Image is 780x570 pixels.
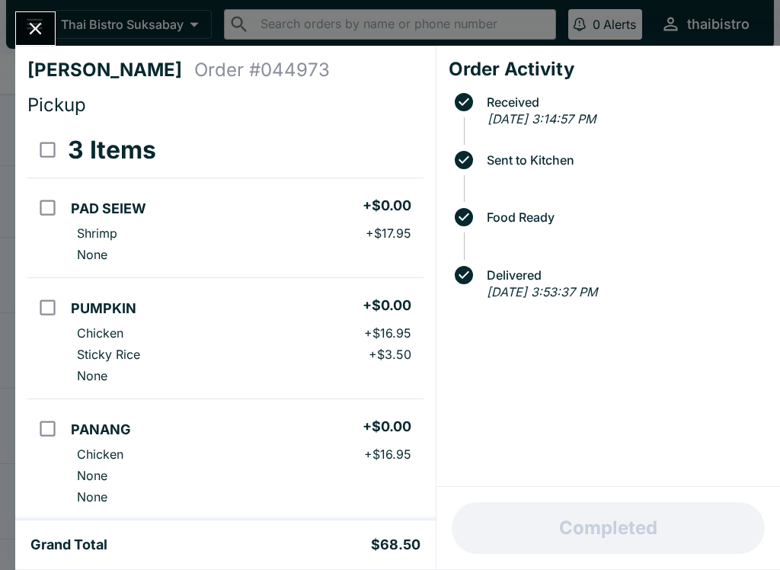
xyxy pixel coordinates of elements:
[363,418,411,436] h5: + $0.00
[479,95,768,109] span: Received
[364,325,411,341] p: + $16.95
[77,489,107,504] p: None
[71,200,146,218] h5: PAD SEIEW
[487,111,596,126] em: [DATE] 3:14:57 PM
[366,226,411,241] p: + $17.95
[68,135,156,165] h3: 3 Items
[479,153,768,167] span: Sent to Kitchen
[479,268,768,282] span: Delivered
[71,299,136,318] h5: PUMPKIN
[479,210,768,224] span: Food Ready
[77,468,107,483] p: None
[27,59,194,82] h4: [PERSON_NAME]
[449,58,768,81] h4: Order Activity
[363,296,411,315] h5: + $0.00
[487,284,597,299] em: [DATE] 3:53:37 PM
[27,123,424,520] table: orders table
[369,347,411,362] p: + $3.50
[16,12,55,45] button: Close
[363,197,411,215] h5: + $0.00
[77,226,117,241] p: Shrimp
[77,247,107,262] p: None
[77,325,123,341] p: Chicken
[77,368,107,383] p: None
[77,347,140,362] p: Sticky Rice
[71,421,131,439] h5: PANANG
[364,447,411,462] p: + $16.95
[371,536,420,554] h5: $68.50
[27,94,86,116] span: Pickup
[194,59,330,82] h4: Order # 044973
[30,536,107,554] h5: Grand Total
[77,447,123,462] p: Chicken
